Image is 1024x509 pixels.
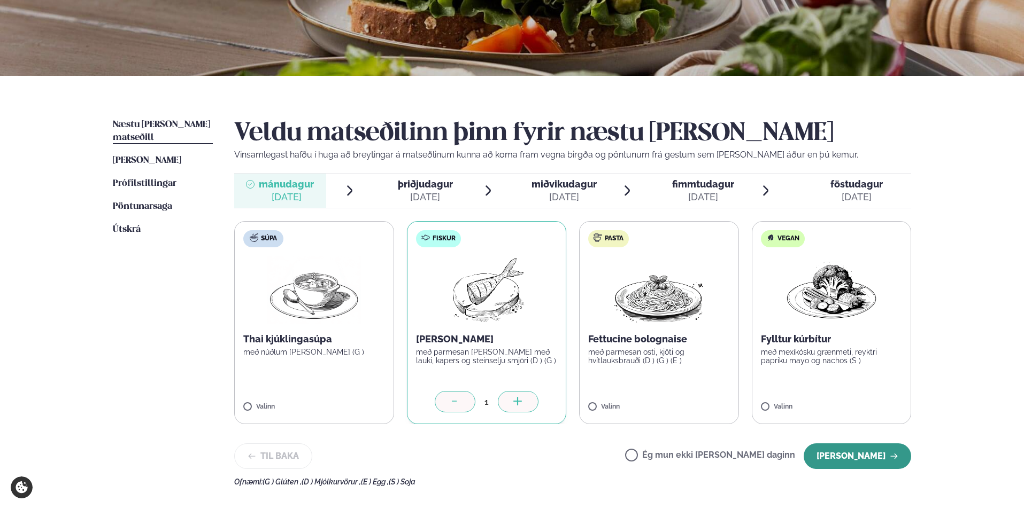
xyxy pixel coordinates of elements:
div: [DATE] [830,191,883,203]
span: mánudagur [259,178,314,190]
img: fish.svg [421,233,430,242]
img: Spagetti.png [612,256,706,324]
a: Prófílstillingar [113,177,176,190]
span: (S ) Soja [389,477,415,486]
p: [PERSON_NAME] [416,333,558,346]
span: Prófílstillingar [113,179,176,188]
p: Fettucine bolognaise [588,333,730,346]
div: [DATE] [398,191,453,203]
span: Útskrá [113,225,141,234]
span: föstudagur [830,178,883,190]
div: Ofnæmi: [234,477,911,486]
span: þriðjudagur [398,178,453,190]
div: [DATE] [672,191,734,203]
span: (E ) Egg , [361,477,389,486]
img: soup.svg [250,233,258,242]
img: pasta.svg [594,233,602,242]
button: Til baka [234,443,312,469]
img: Vegan.svg [766,233,775,242]
p: Thai kjúklingasúpa [243,333,385,346]
span: [PERSON_NAME] [113,156,181,165]
button: [PERSON_NAME] [804,443,911,469]
p: með núðlum [PERSON_NAME] (G ) [243,348,385,356]
p: með parmesan [PERSON_NAME] með lauki, kapers og steinselju smjöri (D ) (G ) [416,348,558,365]
img: Fish.png [439,256,534,324]
a: Cookie settings [11,476,33,498]
p: með parmesan osti, kjöti og hvítlauksbrauði (D ) (G ) (E ) [588,348,730,365]
p: Fylltur kúrbítur [761,333,903,346]
p: með mexíkósku grænmeti, reyktri papriku mayo og nachos (S ) [761,348,903,365]
span: Pöntunarsaga [113,202,172,211]
a: Pöntunarsaga [113,200,172,213]
span: Fiskur [433,234,456,243]
a: [PERSON_NAME] [113,154,181,167]
span: miðvikudagur [532,178,597,190]
span: Súpa [261,234,277,243]
span: (D ) Mjólkurvörur , [302,477,361,486]
img: Vegan.png [784,256,879,324]
span: Næstu [PERSON_NAME] matseðill [113,120,210,142]
img: Soup.png [267,256,361,324]
span: Vegan [777,234,799,243]
p: Vinsamlegast hafðu í huga að breytingar á matseðlinum kunna að koma fram vegna birgða og pöntunum... [234,148,911,161]
div: [DATE] [259,191,314,203]
span: fimmtudagur [672,178,734,190]
a: Útskrá [113,223,141,236]
a: Næstu [PERSON_NAME] matseðill [113,119,213,144]
div: [DATE] [532,191,597,203]
span: Pasta [605,234,623,243]
span: (G ) Glúten , [263,477,302,486]
h2: Veldu matseðilinn þinn fyrir næstu [PERSON_NAME] [234,119,911,148]
div: 1 [475,396,498,408]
